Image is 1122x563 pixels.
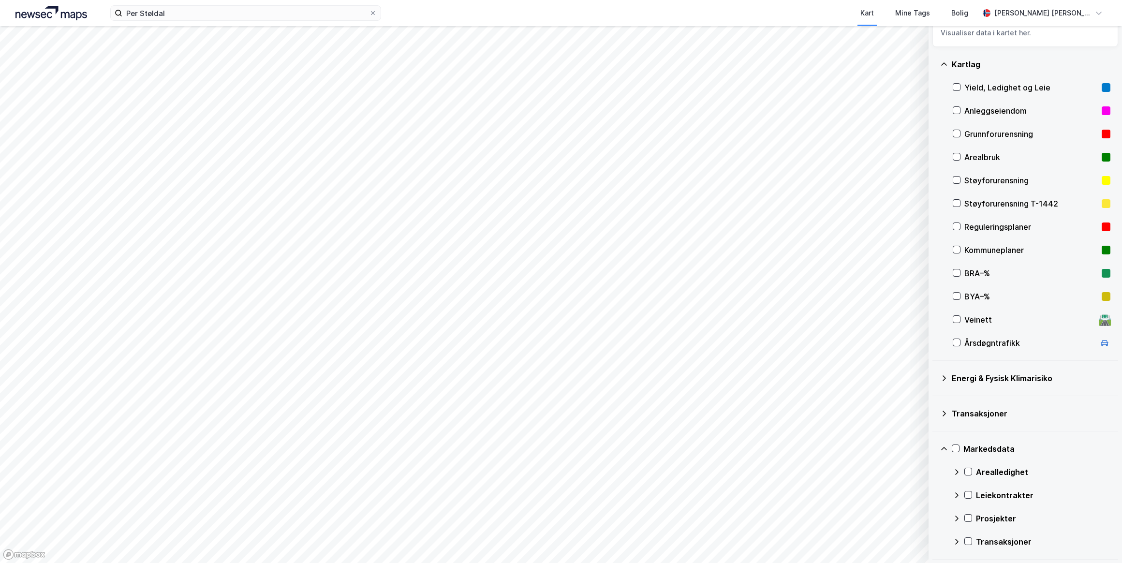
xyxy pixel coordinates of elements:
[994,7,1091,19] div: [PERSON_NAME] [PERSON_NAME]
[964,105,1098,117] div: Anleggseiendom
[122,6,369,20] input: Søk på adresse, matrikkel, gårdeiere, leietakere eller personer
[15,6,87,20] img: logo.a4113a55bc3d86da70a041830d287a7e.svg
[964,221,1098,233] div: Reguleringsplaner
[1098,313,1111,326] div: 🛣️
[860,7,874,19] div: Kart
[964,198,1098,209] div: Støyforurensning T-1442
[964,82,1098,93] div: Yield, Ledighet og Leie
[963,443,1110,455] div: Markedsdata
[952,372,1110,384] div: Energi & Fysisk Klimarisiko
[952,59,1110,70] div: Kartlag
[1074,517,1122,563] div: Kontrollprogram for chat
[964,314,1095,326] div: Veinett
[951,7,968,19] div: Bolig
[964,244,1098,256] div: Kommuneplaner
[964,291,1098,302] div: BYA–%
[976,536,1110,548] div: Transaksjoner
[964,128,1098,140] div: Grunnforurensning
[952,408,1110,419] div: Transaksjoner
[976,489,1110,501] div: Leiekontrakter
[941,27,1110,39] div: Visualiser data i kartet her.
[976,513,1110,524] div: Prosjekter
[964,175,1098,186] div: Støyforurensning
[976,466,1110,478] div: Arealledighet
[964,267,1098,279] div: BRA–%
[964,151,1098,163] div: Arealbruk
[964,337,1095,349] div: Årsdøgntrafikk
[895,7,930,19] div: Mine Tags
[3,549,45,560] a: Mapbox homepage
[1074,517,1122,563] iframe: Chat Widget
